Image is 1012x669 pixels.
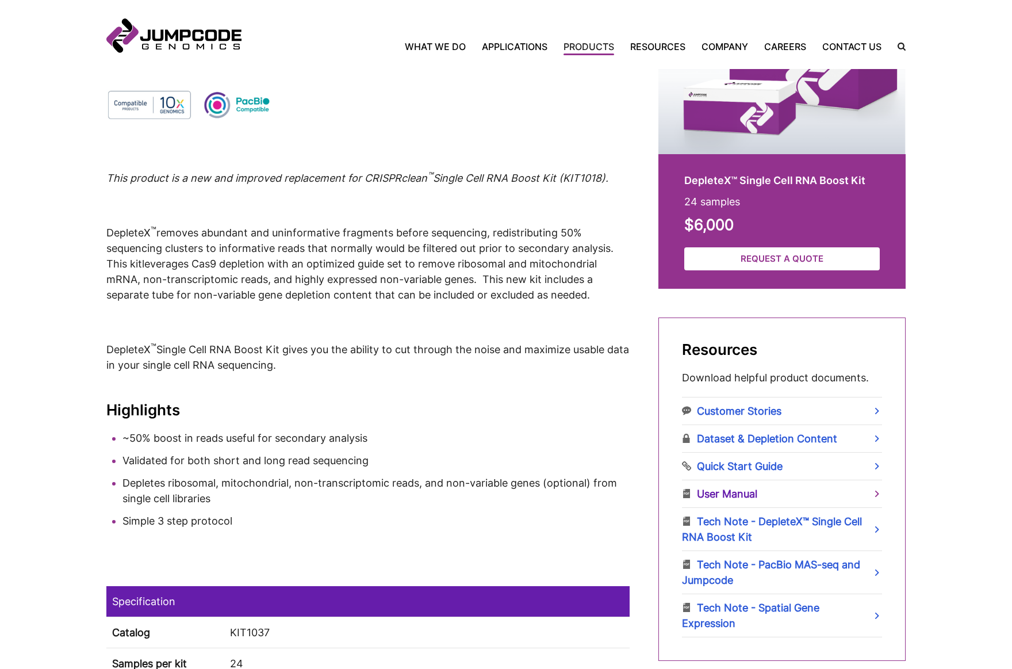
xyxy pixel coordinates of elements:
h3: Highlights [106,402,630,419]
sup: ™ [427,171,433,180]
a: Careers [756,40,814,53]
a: Request a Quote [684,247,880,271]
li: Simple 3 step protocol [122,513,630,529]
a: Tech Note - Spatial Gene Expression [682,594,882,637]
nav: Primary Navigation [241,40,890,53]
li: Validated for both short and long read sequencing [122,453,630,468]
h2: Resources [682,341,882,358]
li: ~50% boost in reads useful for secondary analysis [122,430,630,446]
p: 24 samples [684,194,880,209]
a: Products [555,40,622,53]
p: DepleteX Single Cell RNA Boost Kit gives you the ability to cut through the noise and maximize us... [106,341,630,373]
label: Search the site. [890,43,906,51]
a: Customer Stories [682,397,882,425]
a: Tech Note - PacBio MAS-seq and Jumpcode [682,551,882,594]
sup: ™ [151,342,156,351]
a: Resources [622,40,693,53]
td: KIT1037 [224,617,630,648]
a: User Manual [682,480,882,507]
td: Specification [106,586,630,617]
a: Company [693,40,756,53]
strong: $6,000 [684,216,734,234]
a: Dataset & Depletion Content [682,425,882,452]
span: DepleteX removes abundant and uninformative fragments before sequencing, redistributing 50% seque... [106,227,616,270]
h2: DepleteX™ Single Cell RNA Boost Kit [684,173,880,188]
p: leverages Cas9 depletion with an optimized guide set to remove ribosomal and mitochondrial mRNA, ... [106,224,630,303]
li: Depletes ribosomal, mitochondrial, non-transcriptomic reads, and non-variable genes (optional) fr... [122,475,630,506]
a: Applications [474,40,555,53]
sup: ™ [151,225,156,235]
a: Quick Start Guide [682,453,882,480]
a: What We Do [405,40,474,53]
th: Catalog [106,617,224,648]
em: This product is a new and improved replacement for CRISPRclean Single Cell RNA Boost Kit (KIT1018). [106,172,608,184]
p: Download helpful product documents. [682,370,882,385]
a: Tech Note - DepleteX™ Single Cell RNA Boost Kit [682,508,882,551]
a: Contact Us [814,40,890,53]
